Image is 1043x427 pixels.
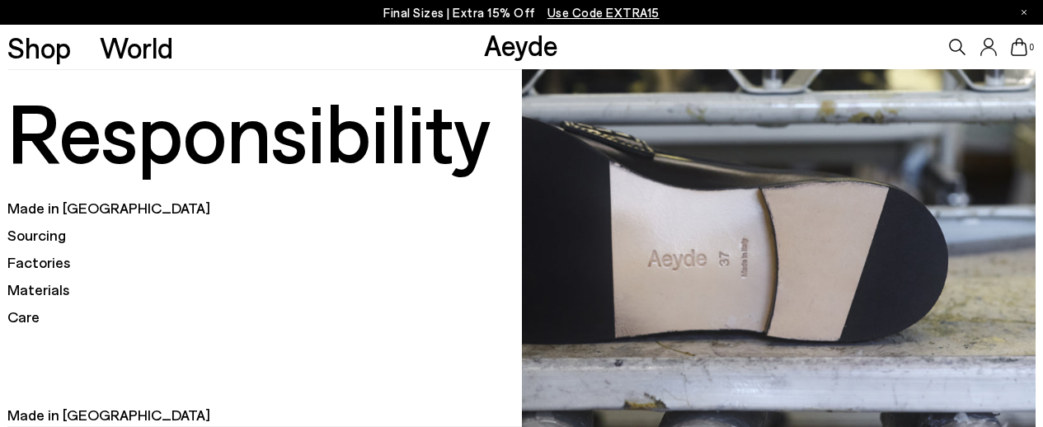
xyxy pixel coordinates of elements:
span: Navigate to /collections/ss25-final-sizes [547,5,660,20]
a: Shop [7,33,71,62]
p: Final Sizes | Extra 15% Off [383,2,660,23]
h5: Sourcing [7,225,522,246]
h5: Made in [GEOGRAPHIC_DATA] [7,198,522,218]
h1: Responsibility [7,73,522,188]
a: Aeyde [484,27,558,62]
h5: Factories [7,252,522,273]
a: 0 [1011,38,1027,56]
h5: Materials [7,279,522,300]
h5: Made in [GEOGRAPHIC_DATA] [7,405,443,425]
a: World [100,33,173,62]
img: Responsibility_72274e97-dd0b-4367-a959-6ec6569f2844_900x.jpg [522,69,1036,427]
span: 0 [1027,43,1036,52]
h5: Care [7,307,522,327]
